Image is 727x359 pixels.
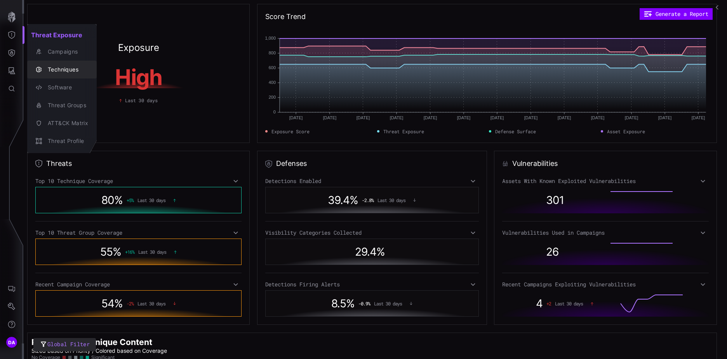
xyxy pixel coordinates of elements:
[44,65,88,75] div: Techniques
[27,96,97,114] button: Threat Groups
[27,78,97,96] button: Software
[27,132,97,150] button: Threat Profile
[44,119,88,128] div: ATT&CK Matrix
[27,27,97,43] h2: Threat Exposure
[44,101,88,110] div: Threat Groups
[27,61,97,78] button: Techniques
[44,136,88,146] div: Threat Profile
[44,47,88,57] div: Campaigns
[27,43,97,61] button: Campaigns
[44,83,88,92] div: Software
[27,114,97,132] button: ATT&CK Matrix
